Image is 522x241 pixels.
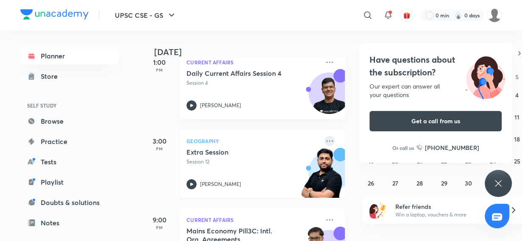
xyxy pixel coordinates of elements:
[437,176,451,190] button: October 29, 2025
[20,68,119,85] a: Store
[489,157,496,165] abbr: October 24, 2025
[20,174,119,191] a: Playlist
[186,136,319,146] p: Geography
[142,225,176,230] p: PM
[368,157,374,165] abbr: October 19, 2025
[465,179,472,187] abbr: October 30, 2025
[142,215,176,225] h5: 9:00
[186,215,319,225] p: Current Affairs
[368,179,374,187] abbr: October 26, 2025
[142,67,176,72] p: PM
[309,77,350,118] img: Avatar
[369,53,502,79] h4: Have questions about the subscription?
[395,202,500,211] h6: Refer friends
[154,47,353,57] h4: [DATE]
[487,8,502,22] img: Adarsh singh
[20,47,119,64] a: Planner
[110,7,182,24] button: UPSC CSE - GS
[142,146,176,151] p: PM
[392,157,399,165] abbr: October 20, 2025
[20,113,119,130] a: Browse
[20,9,89,22] a: Company Logo
[364,176,378,190] button: October 26, 2025
[186,158,319,166] p: Session 12
[416,179,423,187] abbr: October 28, 2025
[486,176,500,190] button: October 31, 2025
[417,157,422,165] abbr: October 21, 2025
[515,91,519,99] abbr: October 4, 2025
[425,143,479,152] h6: [PHONE_NUMBER]
[461,176,475,190] button: October 30, 2025
[20,98,119,113] h6: SELF STUDY
[413,176,427,190] button: October 28, 2025
[514,113,519,121] abbr: October 11, 2025
[41,71,63,81] div: Store
[20,133,119,150] a: Practice
[369,202,386,219] img: referral
[20,194,119,211] a: Doubts & solutions
[514,135,520,143] abbr: October 18, 2025
[392,179,398,187] abbr: October 27, 2025
[186,57,319,67] p: Current Affairs
[515,73,519,81] abbr: Saturday
[142,136,176,146] h5: 3:00
[403,11,411,19] img: avatar
[186,79,319,87] p: Session 4
[20,153,119,170] a: Tests
[392,144,414,152] p: Or call us
[441,157,447,165] abbr: October 22, 2025
[369,111,502,131] button: Get a call from us
[514,157,520,165] abbr: October 25, 2025
[395,211,500,219] p: Win a laptop, vouchers & more
[200,180,241,188] p: [PERSON_NAME]
[465,157,472,165] abbr: October 23, 2025
[142,57,176,67] h5: 1:00
[369,82,502,99] div: Our expert can answer all your questions
[458,53,512,99] img: ttu_illustration_new.svg
[400,8,414,22] button: avatar
[20,214,119,231] a: Notes
[186,69,292,78] h5: Daily Current Affairs Session 4
[20,9,89,19] img: Company Logo
[416,143,479,152] a: [PHONE_NUMBER]
[389,176,402,190] button: October 27, 2025
[200,102,241,109] p: [PERSON_NAME]
[441,179,447,187] abbr: October 29, 2025
[454,11,463,19] img: streak
[186,148,292,156] h5: Extra Session
[298,148,345,206] img: unacademy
